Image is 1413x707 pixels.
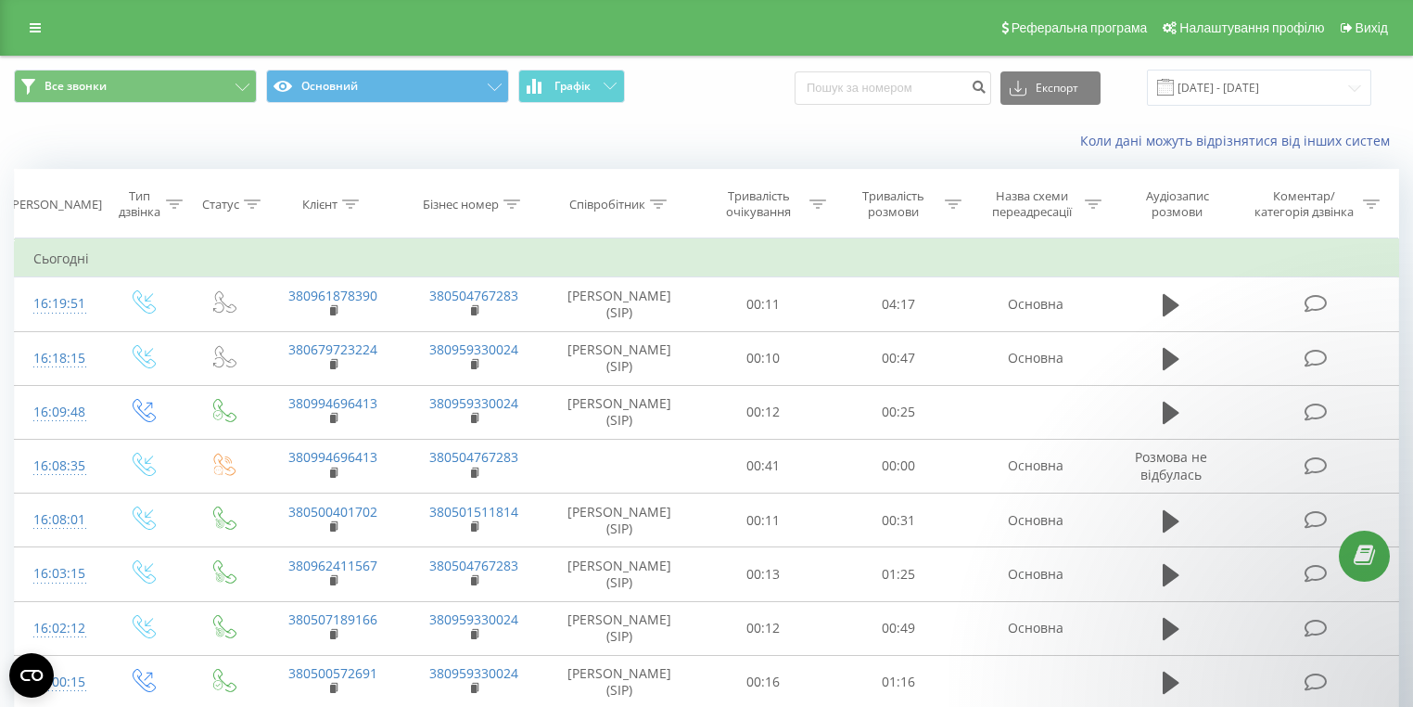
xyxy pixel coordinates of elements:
a: 380501511814 [429,503,518,521]
div: Статус [202,197,239,212]
td: 01:25 [831,547,966,601]
td: [PERSON_NAME] (SIP) [544,601,695,655]
td: 00:00 [831,439,966,493]
button: Експорт [1000,71,1101,105]
div: Співробітник [569,197,645,212]
a: 380504767283 [429,557,518,574]
a: 380959330024 [429,394,518,412]
td: Основна [966,494,1107,547]
div: Коментар/категорія дзвінка [1250,188,1358,220]
td: [PERSON_NAME] (SIP) [544,331,695,385]
a: 380500572691 [288,664,377,682]
div: 16:08:01 [33,502,83,538]
td: 00:49 [831,601,966,655]
td: 00:12 [695,385,831,439]
td: 00:12 [695,601,831,655]
a: 380994696413 [288,448,377,466]
span: Реферальна програма [1012,20,1148,35]
div: Тривалість очікування [712,188,805,220]
a: 380962411567 [288,557,377,574]
button: Графік [518,70,625,103]
td: Основна [966,439,1107,493]
td: Основна [966,331,1107,385]
div: 16:09:48 [33,394,83,431]
button: Open CMP widget [9,653,54,698]
a: 380959330024 [429,611,518,628]
span: Налаштування профілю [1179,20,1324,35]
div: 16:08:35 [33,448,83,484]
input: Пошук за номером [795,71,991,105]
span: Все звонки [45,79,107,94]
a: 380500401702 [288,503,377,521]
div: Клієнт [302,197,337,212]
div: 16:18:15 [33,341,83,377]
div: 16:03:15 [33,556,83,592]
td: 00:47 [831,331,966,385]
td: [PERSON_NAME] (SIP) [544,494,695,547]
button: Все звонки [14,70,257,103]
div: 16:00:15 [33,664,83,701]
td: Основна [966,601,1107,655]
a: 380994696413 [288,394,377,412]
a: Коли дані можуть відрізнятися вiд інших систем [1080,132,1399,149]
a: 380959330024 [429,664,518,682]
td: 00:13 [695,547,831,601]
div: [PERSON_NAME] [8,197,102,212]
td: [PERSON_NAME] (SIP) [544,277,695,331]
td: 04:17 [831,277,966,331]
div: Тривалість розмови [847,188,940,220]
td: 00:11 [695,277,831,331]
a: 380507189166 [288,611,377,628]
td: Сьогодні [15,240,1399,277]
td: Основна [966,277,1107,331]
td: 00:11 [695,494,831,547]
span: Розмова не відбулась [1135,448,1207,482]
div: 16:02:12 [33,611,83,647]
a: 380961878390 [288,287,377,304]
td: [PERSON_NAME] (SIP) [544,385,695,439]
a: 380504767283 [429,448,518,466]
iframe: Intercom live chat [1350,602,1394,647]
div: Бізнес номер [423,197,499,212]
td: [PERSON_NAME] (SIP) [544,547,695,601]
div: Аудіозапис розмови [1123,188,1231,220]
div: Назва схеми переадресації [983,188,1081,220]
td: 00:41 [695,439,831,493]
div: 16:19:51 [33,286,83,322]
a: 380504767283 [429,287,518,304]
td: 00:10 [695,331,831,385]
span: Графік [554,80,591,93]
td: Основна [966,547,1107,601]
div: Тип дзвінка [118,188,161,220]
button: Основний [266,70,509,103]
td: 00:31 [831,494,966,547]
a: 380679723224 [288,341,377,358]
a: 380959330024 [429,341,518,358]
span: Вихід [1356,20,1388,35]
td: 00:25 [831,385,966,439]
